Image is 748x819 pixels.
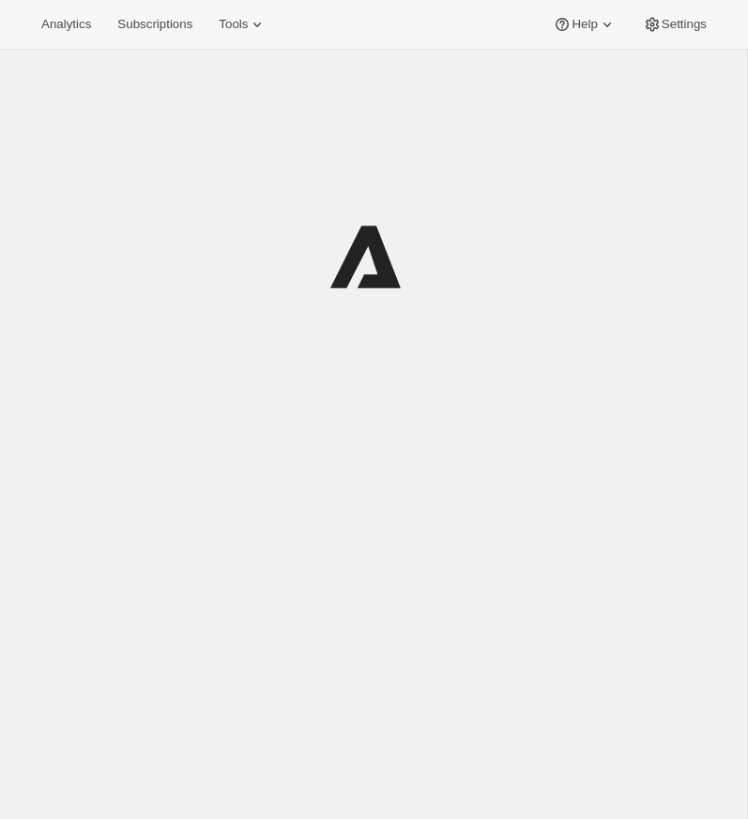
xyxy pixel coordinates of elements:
[542,11,627,38] button: Help
[219,17,248,32] span: Tools
[207,11,278,38] button: Tools
[632,11,718,38] button: Settings
[30,11,102,38] button: Analytics
[662,17,707,32] span: Settings
[117,17,192,32] span: Subscriptions
[572,17,597,32] span: Help
[41,17,91,32] span: Analytics
[106,11,204,38] button: Subscriptions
